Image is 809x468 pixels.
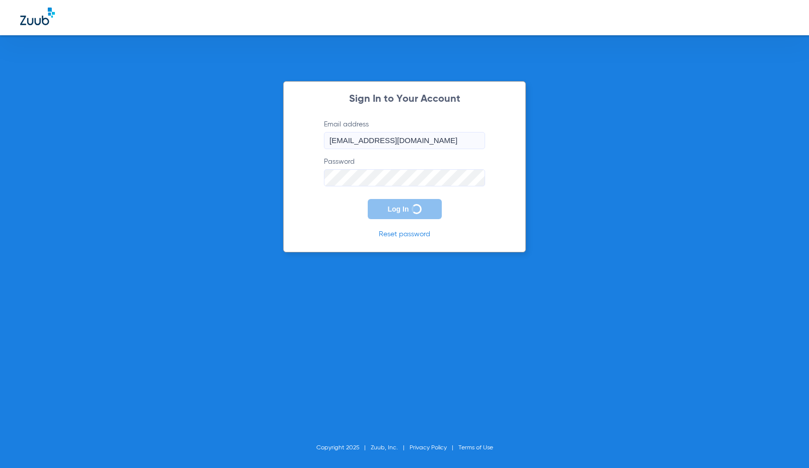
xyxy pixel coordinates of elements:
[309,94,500,104] h2: Sign In to Your Account
[388,205,409,213] span: Log In
[324,157,485,186] label: Password
[379,231,430,238] a: Reset password
[368,199,442,219] button: Log In
[324,119,485,149] label: Email address
[410,445,447,451] a: Privacy Policy
[316,443,371,453] li: Copyright 2025
[371,443,410,453] li: Zuub, Inc.
[458,445,493,451] a: Terms of Use
[324,169,485,186] input: Password
[20,8,55,25] img: Zuub Logo
[324,132,485,149] input: Email address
